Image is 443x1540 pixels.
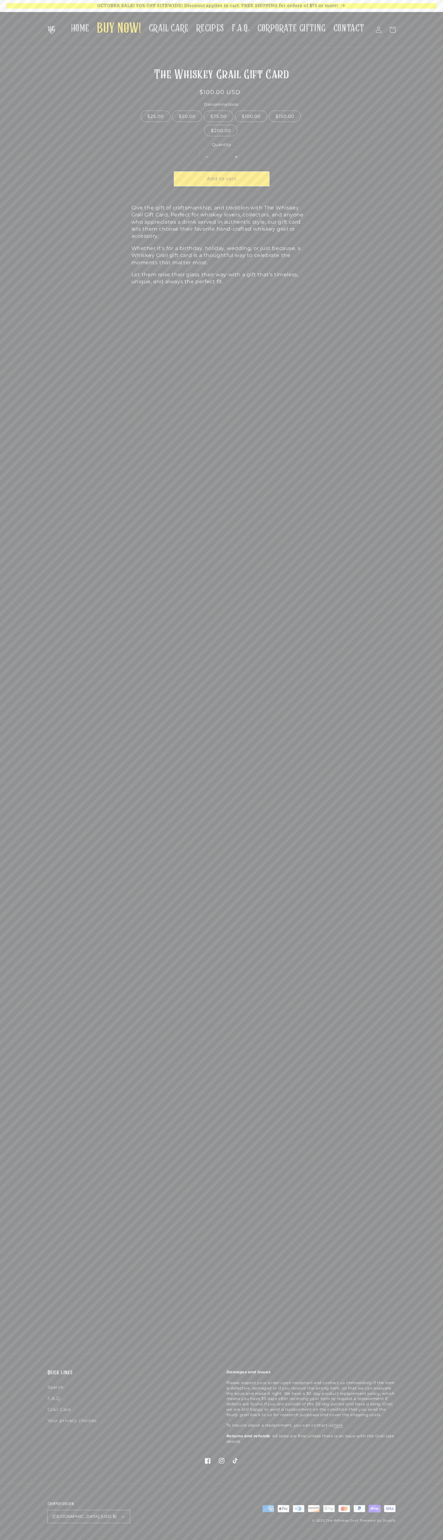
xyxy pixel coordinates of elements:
[269,111,301,122] label: $150.00
[6,3,437,9] p: OCTOBER SALE! 30% OFF SITEWIDE! Discount applies in cart. FREE SHIPPING for orders of $75 or more!
[330,18,368,38] a: CONTACT
[141,111,170,122] label: $25.00
[67,18,93,38] a: HOME
[172,111,202,122] label: $50.00
[226,1370,271,1374] strong: Damages and issues
[326,1518,359,1523] a: The Whiskey Grail
[212,142,231,148] label: Quantity
[131,245,312,266] p: Whether it's for a birthday, holiday, wedding, or just because, a Whiskey Grail gift card is a th...
[71,22,89,35] span: HOME
[254,18,330,38] a: CORPORATE GIFTING
[47,1383,64,1393] a: Search
[131,271,312,286] p: Let them raise their glass their way-with a gift that's timeless, unique, and always the perfect ...
[312,1518,359,1523] small: © 2025,
[47,1393,61,1404] a: F.A.Q.
[226,1370,396,1444] p: Please inspect your order upon reception and contact us immediately if the item is defective, dam...
[131,67,312,83] h1: The Whiskey Grail Gift Card
[193,18,228,38] a: RECIPES
[333,22,364,35] span: CONTACT
[47,1415,97,1426] a: Your privacy choices
[257,22,326,35] span: CORPORATE GIFTING
[207,176,237,182] span: Add to cart
[196,22,224,35] span: RECIPES
[47,26,55,34] img: The Whiskey Grail
[232,22,250,35] span: F.A.Q.
[360,1518,396,1523] a: Powered by Shopify
[204,125,237,136] label: $200.00
[47,1501,130,1507] h2: Country/region
[149,22,189,35] span: GRAIL CARE
[131,204,312,240] p: Give the gift of craftsmanship, and tradition with The Whiskey Grail Gift Card. Perfect for whisk...
[204,101,239,108] legend: Denominations
[93,16,145,42] a: BUY NOW!
[47,1404,71,1415] a: Grail Care
[145,18,193,38] a: GRAIL CARE
[228,18,254,38] a: F.A.Q.
[199,89,240,96] span: $100.00 USD
[226,1402,394,1417] em: If you are outside of the 30-day period and have a leaky Grail, we are still happy to send a repl...
[51,309,393,346] iframe: Product reviews widget
[226,1434,270,1438] strong: Returns and refunds
[204,111,233,122] label: $75.00
[174,172,269,186] button: Add to cart
[97,20,141,38] span: BUY NOW!
[47,1370,217,1377] h2: Quick links
[334,1423,343,1428] a: here
[47,1510,130,1523] button: [GEOGRAPHIC_DATA] (USD $)
[235,111,267,122] label: $100.00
